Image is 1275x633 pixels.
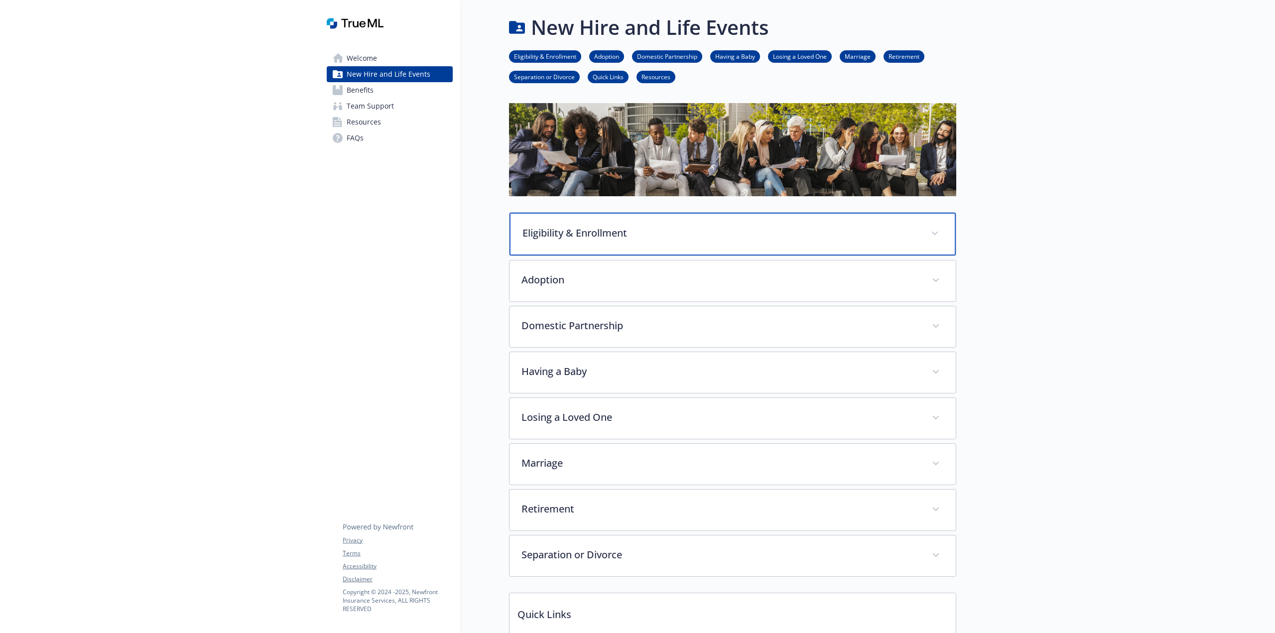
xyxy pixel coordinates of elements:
[347,66,430,82] span: New Hire and Life Events
[522,226,919,241] p: Eligibility & Enrollment
[589,51,624,61] a: Adoption
[510,260,956,301] div: Adoption
[327,114,453,130] a: Resources
[343,536,452,545] a: Privacy
[327,98,453,114] a: Team Support
[521,502,920,516] p: Retirement
[840,51,876,61] a: Marriage
[347,98,394,114] span: Team Support
[510,444,956,485] div: Marriage
[347,50,377,66] span: Welcome
[327,50,453,66] a: Welcome
[510,593,956,630] p: Quick Links
[521,456,920,471] p: Marriage
[531,12,768,42] h1: New Hire and Life Events
[637,72,675,81] a: Resources
[509,51,581,61] a: Eligibility & Enrollment
[521,547,920,562] p: Separation or Divorce
[884,51,924,61] a: Retirement
[521,272,920,287] p: Adoption
[343,549,452,558] a: Terms
[510,306,956,347] div: Domestic Partnership
[521,364,920,379] p: Having a Baby
[327,130,453,146] a: FAQs
[510,535,956,576] div: Separation or Divorce
[710,51,760,61] a: Having a Baby
[510,213,956,255] div: Eligibility & Enrollment
[509,72,580,81] a: Separation or Divorce
[588,72,629,81] a: Quick Links
[521,318,920,333] p: Domestic Partnership
[327,66,453,82] a: New Hire and Life Events
[347,114,381,130] span: Resources
[347,82,374,98] span: Benefits
[343,588,452,613] p: Copyright © 2024 - 2025 , Newfront Insurance Services, ALL RIGHTS RESERVED
[632,51,702,61] a: Domestic Partnership
[510,352,956,393] div: Having a Baby
[510,490,956,530] div: Retirement
[510,398,956,439] div: Losing a Loved One
[509,103,956,196] img: new hire page banner
[768,51,832,61] a: Losing a Loved One
[343,562,452,571] a: Accessibility
[327,82,453,98] a: Benefits
[521,410,920,425] p: Losing a Loved One
[343,575,452,584] a: Disclaimer
[347,130,364,146] span: FAQs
